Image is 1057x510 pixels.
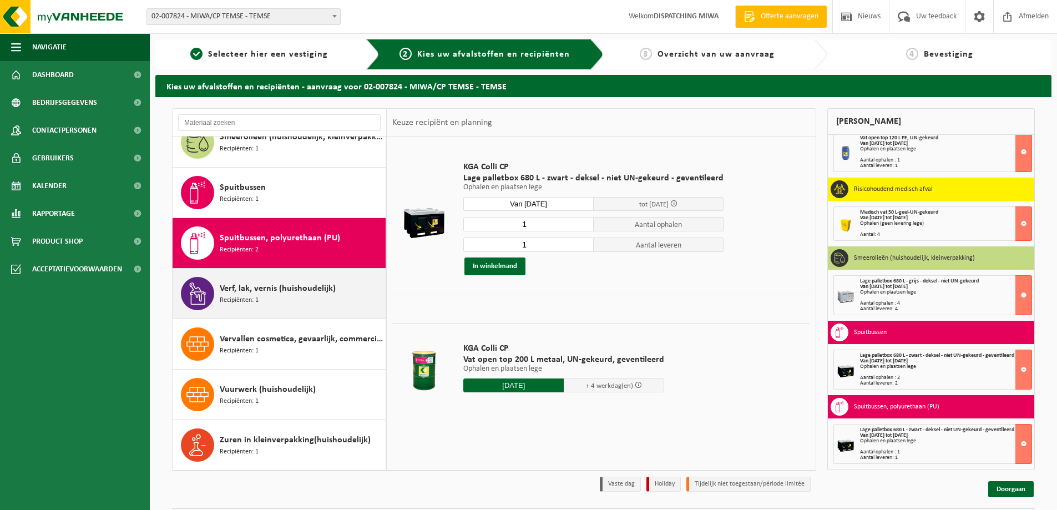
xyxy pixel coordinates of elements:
div: Aantal leveren: 1 [860,455,1031,461]
span: Vat open top 200 L metaal, UN-gekeurd, geventileerd [463,354,664,365]
div: Aantal ophalen : 1 [860,158,1031,163]
a: Doorgaan [988,481,1034,497]
span: Lage palletbox 680 L - zwart - deksel - niet UN-gekeurd - geventileerd [860,352,1014,358]
span: Overzicht van uw aanvraag [658,50,775,59]
span: Acceptatievoorwaarden [32,255,122,283]
strong: Van [DATE] tot [DATE] [860,215,908,221]
button: Spuitbussen, polyurethaan (PU) Recipiënten: 2 [173,218,386,269]
span: Recipiënten: 1 [220,194,259,205]
div: Aantal leveren: 1 [860,163,1031,169]
h2: Kies uw afvalstoffen en recipiënten - aanvraag voor 02-007824 - MIWA/CP TEMSE - TEMSE [155,75,1051,97]
span: Smeerolieën (huishoudelijk, kleinverpakking) [220,130,383,144]
div: [PERSON_NAME] [827,108,1035,135]
span: Zuren in kleinverpakking(huishoudelijk) [220,433,371,447]
span: Verf, lak, vernis (huishoudelijk) [220,282,336,295]
div: Aantal leveren: 2 [860,381,1031,386]
div: Ophalen en plaatsen lege [860,438,1031,444]
span: Vat open top 120 L PE, UN-gekeurd [860,135,938,141]
span: Vuurwerk (huishoudelijk) [220,383,316,396]
button: Verf, lak, vernis (huishoudelijk) Recipiënten: 1 [173,269,386,319]
h3: Risicohoudend medisch afval [854,180,933,198]
span: Recipiënten: 1 [220,295,259,306]
strong: DISPATCHING MIWA [654,12,719,21]
p: Ophalen en plaatsen lege [463,365,664,373]
span: Lage palletbox 680 L - zwart - deksel - niet UN-gekeurd - geventileerd [860,427,1014,433]
span: Aantal leveren [594,238,724,252]
span: Aantal ophalen [594,217,724,231]
button: In winkelmand [464,257,525,275]
button: Vervallen cosmetica, gevaarlijk, commerciele verpakking (huishoudelijk) Recipiënten: 1 [173,319,386,370]
strong: Van [DATE] tot [DATE] [860,284,908,290]
li: Vaste dag [600,477,641,492]
input: Selecteer datum [463,197,594,211]
span: Recipiënten: 1 [220,447,259,457]
div: Aantal ophalen : 4 [860,301,1031,306]
span: + 4 werkdag(en) [586,382,633,390]
button: Zuren in kleinverpakking(huishoudelijk) Recipiënten: 1 [173,420,386,470]
span: 02-007824 - MIWA/CP TEMSE - TEMSE [146,8,341,25]
span: 1 [190,48,203,60]
button: Vuurwerk (huishoudelijk) Recipiënten: 1 [173,370,386,420]
span: Product Shop [32,228,83,255]
strong: Van [DATE] tot [DATE] [860,432,908,438]
span: 4 [906,48,918,60]
span: Spuitbussen, polyurethaan (PU) [220,231,340,245]
span: KGA Colli CP [463,161,724,173]
span: Selecteer hier een vestiging [208,50,328,59]
div: Aantal: 4 [860,232,1031,238]
span: Recipiënten: 1 [220,346,259,356]
div: Ophalen en plaatsen lege [860,290,1031,295]
li: Tijdelijk niet toegestaan/période limitée [686,477,811,492]
button: Smeerolieën (huishoudelijk, kleinverpakking) Recipiënten: 1 [173,117,386,168]
p: Ophalen en plaatsen lege [463,184,724,191]
input: Selecteer datum [463,378,564,392]
span: Kies uw afvalstoffen en recipiënten [417,50,570,59]
a: Offerte aanvragen [735,6,827,28]
input: Materiaal zoeken [178,114,381,131]
span: 3 [640,48,652,60]
span: Navigatie [32,33,67,61]
strong: Van [DATE] tot [DATE] [860,358,908,364]
li: Holiday [646,477,681,492]
span: Recipiënten: 1 [220,144,259,154]
span: Gebruikers [32,144,74,172]
span: Lage palletbox 680 L - grijs - deksel - niet UN-gekeurd [860,278,979,284]
span: Recipiënten: 1 [220,396,259,407]
h3: Smeerolieën (huishoudelijk, kleinverpakking) [854,249,975,267]
span: Contactpersonen [32,117,97,144]
span: 2 [399,48,412,60]
span: KGA Colli CP [463,343,664,354]
span: Bedrijfsgegevens [32,89,97,117]
span: Kalender [32,172,67,200]
span: Recipiënten: 2 [220,245,259,255]
span: Dashboard [32,61,74,89]
div: Aantal ophalen : 1 [860,450,1031,455]
span: Lage palletbox 680 L - zwart - deksel - niet UN-gekeurd - geventileerd [463,173,724,184]
div: Aantal leveren: 4 [860,306,1031,312]
div: Ophalen en plaatsen lege [860,147,1031,152]
a: 1Selecteer hier een vestiging [161,48,357,61]
span: Rapportage [32,200,75,228]
div: Keuze recipiënt en planning [387,109,498,137]
span: Bevestiging [924,50,973,59]
span: 02-007824 - MIWA/CP TEMSE - TEMSE [147,9,340,24]
strong: Van [DATE] tot [DATE] [860,140,908,147]
span: tot [DATE] [639,201,669,208]
h3: Spuitbussen, polyurethaan (PU) [854,398,939,416]
span: Spuitbussen [220,181,266,194]
h3: Spuitbussen [854,324,887,341]
div: Ophalen (geen levering lege) [860,221,1031,226]
button: Spuitbussen Recipiënten: 1 [173,168,386,218]
span: Vervallen cosmetica, gevaarlijk, commerciele verpakking (huishoudelijk) [220,332,383,346]
span: Medisch vat 50 L-geel-UN-gekeurd [860,209,938,215]
div: Ophalen en plaatsen lege [860,364,1031,370]
span: Offerte aanvragen [758,11,821,22]
div: Aantal ophalen : 2 [860,375,1031,381]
